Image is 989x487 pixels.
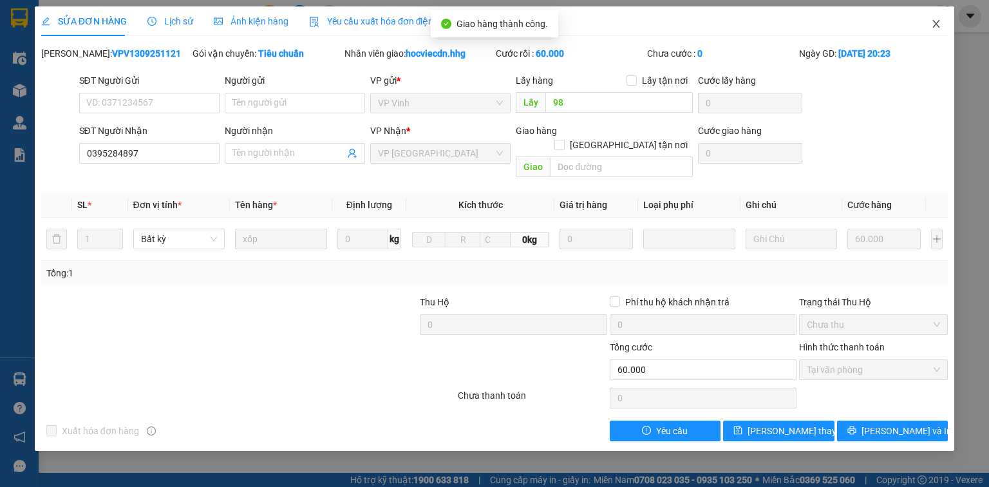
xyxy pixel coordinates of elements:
[837,421,948,441] button: printer[PERSON_NAME] và In
[545,92,693,113] input: Dọc đường
[235,229,327,249] input: VD: Bàn, Ghế
[193,46,341,61] div: Gói vận chuyển:
[214,16,288,26] span: Ảnh kiện hàng
[370,73,511,88] div: VP gửi
[235,200,277,210] span: Tên hàng
[516,157,550,177] span: Giao
[214,17,223,26] span: picture
[258,48,304,59] b: Tiêu chuẩn
[610,421,721,441] button: exclamation-circleYêu cầu
[346,200,392,210] span: Định lượng
[610,342,652,352] span: Tổng cước
[931,19,941,29] span: close
[733,426,742,436] span: save
[638,193,740,218] th: Loại phụ phí
[723,421,834,441] button: save[PERSON_NAME] thay đổi
[77,200,88,210] span: SL
[147,17,156,26] span: clock-circle
[647,46,796,61] div: Chưa cước :
[406,48,466,59] b: hocviecdn.hhg
[420,297,449,307] span: Thu Hộ
[46,229,67,249] button: delete
[740,193,843,218] th: Ghi chú
[46,266,382,280] div: Tổng: 1
[550,157,693,177] input: Dọc đường
[147,426,156,435] span: info-circle
[41,16,127,26] span: SỬA ĐƠN HÀNG
[799,46,948,61] div: Ngày GD:
[560,229,633,249] input: 0
[496,46,645,61] div: Cước rồi :
[480,232,511,247] input: C
[698,75,756,86] label: Cước lấy hàng
[41,17,50,26] span: edit
[225,124,365,138] div: Người nhận
[41,46,190,61] div: [PERSON_NAME]:
[536,48,564,59] b: 60.000
[862,424,952,438] span: [PERSON_NAME] và In
[412,232,447,247] input: D
[458,200,503,210] span: Kích thước
[225,73,365,88] div: Người gửi
[446,232,480,247] input: R
[147,16,193,26] span: Lịch sử
[746,229,838,249] input: Ghi Chú
[697,48,702,59] b: 0
[560,200,607,210] span: Giá trị hàng
[847,229,921,249] input: 0
[79,124,220,138] div: SĐT Người Nhận
[637,73,693,88] span: Lấy tận nơi
[441,19,451,29] span: check-circle
[516,92,545,113] span: Lấy
[347,148,357,158] span: user-add
[565,138,693,152] span: [GEOGRAPHIC_DATA] tận nơi
[516,75,553,86] span: Lấy hàng
[79,73,220,88] div: SĐT Người Gửi
[931,229,943,249] button: plus
[378,93,503,113] span: VP Vinh
[807,315,940,334] span: Chưa thu
[748,424,851,438] span: [PERSON_NAME] thay đổi
[807,360,940,379] span: Tại văn phòng
[141,229,218,249] span: Bất kỳ
[370,126,406,136] span: VP Nhận
[847,200,892,210] span: Cước hàng
[388,229,401,249] span: kg
[620,295,735,309] span: Phí thu hộ khách nhận trả
[799,342,885,352] label: Hình thức thanh toán
[344,46,493,61] div: Nhân viên giao:
[516,126,557,136] span: Giao hàng
[133,200,182,210] span: Đơn vị tính
[457,19,548,29] span: Giao hàng thành công.
[57,424,144,438] span: Xuất hóa đơn hàng
[309,17,319,27] img: icon
[112,48,181,59] b: VPV1309251121
[656,424,688,438] span: Yêu cầu
[698,126,762,136] label: Cước giao hàng
[457,388,608,411] div: Chưa thanh toán
[511,232,549,247] span: 0kg
[309,16,445,26] span: Yêu cầu xuất hóa đơn điện tử
[838,48,890,59] b: [DATE] 20:23
[698,143,802,164] input: Cước giao hàng
[847,426,856,436] span: printer
[378,144,503,163] span: VP Đà Nẵng
[799,295,948,309] div: Trạng thái Thu Hộ
[918,6,954,43] button: Close
[642,426,651,436] span: exclamation-circle
[698,93,802,113] input: Cước lấy hàng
